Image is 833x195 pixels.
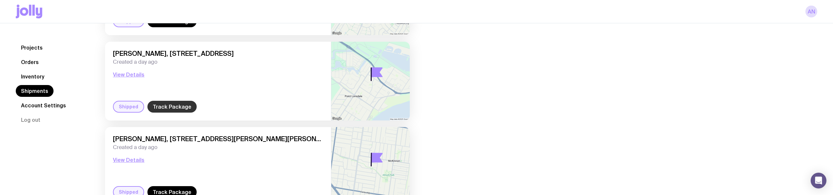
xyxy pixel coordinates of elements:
img: staticmap [331,42,410,120]
button: View Details [113,71,144,78]
a: Projects [16,42,48,54]
a: Shipments [16,85,54,97]
span: [PERSON_NAME], [STREET_ADDRESS] [113,50,323,57]
a: Account Settings [16,99,71,111]
button: View Details [113,156,144,164]
span: [PERSON_NAME], [STREET_ADDRESS][PERSON_NAME][PERSON_NAME] [113,135,323,143]
div: Shipped [113,101,144,113]
button: Log out [16,114,46,126]
a: AN [805,6,817,17]
span: Created a day ago [113,144,323,151]
a: Orders [16,56,44,68]
div: Open Intercom Messenger [811,173,826,188]
a: Inventory [16,71,50,82]
span: Created a day ago [113,59,323,65]
a: Track Package [147,101,197,113]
